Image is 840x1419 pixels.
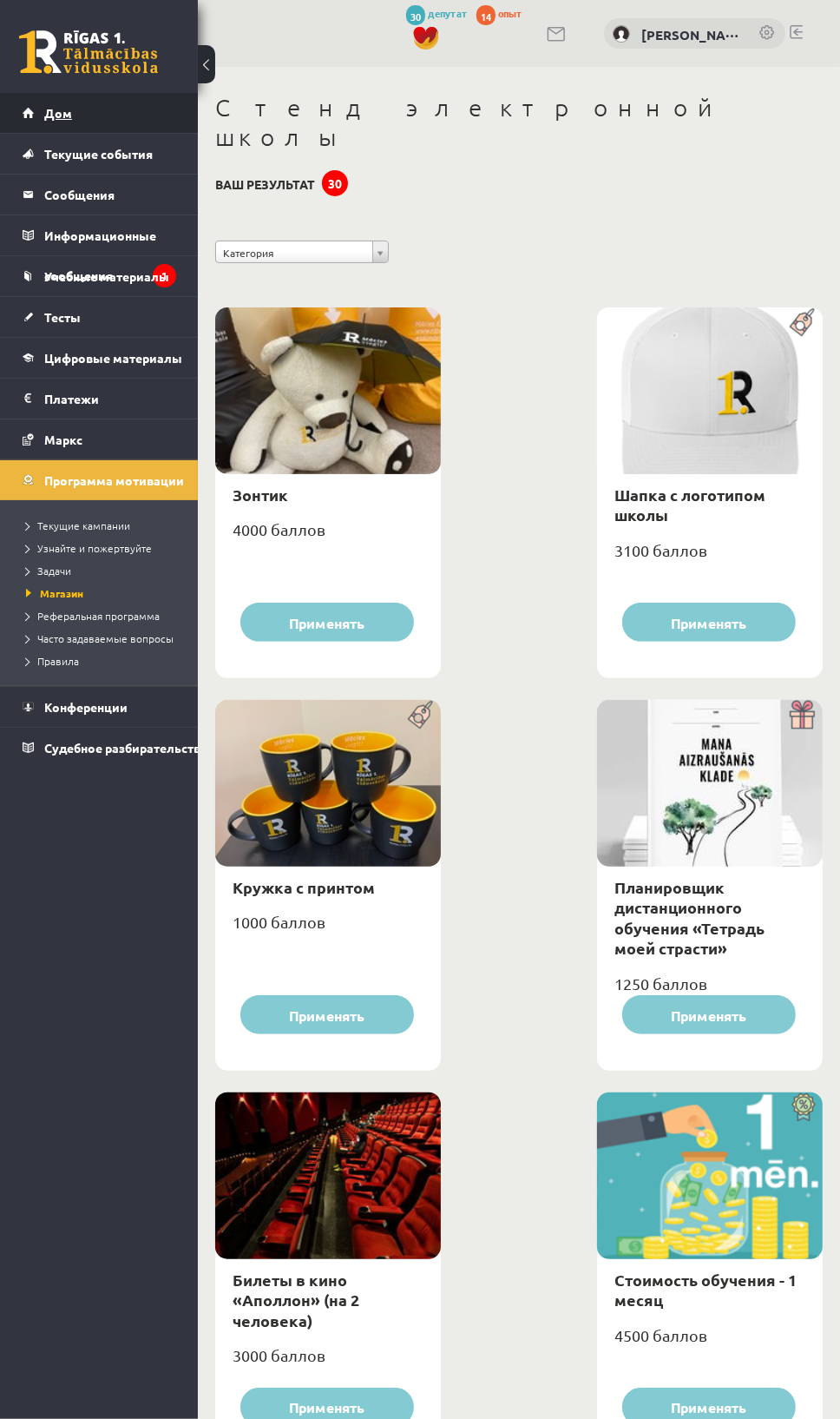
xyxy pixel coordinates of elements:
font: 3000 баллов [233,1346,325,1364]
a: 14 опыт [476,6,531,20]
font: 30 [328,175,342,191]
a: Категория [215,241,389,263]
img: Популярный товар [784,307,823,337]
font: Применять [672,1399,747,1417]
font: 4500 баллов [614,1326,707,1344]
a: Правила [26,653,180,669]
font: Тесты [44,309,81,325]
button: Применять [622,995,796,1034]
font: Дом [44,105,72,121]
a: 30 депутат [406,6,468,20]
a: Дом [23,93,176,133]
a: Часто задаваемые вопросы [26,630,180,646]
a: Программа мотивации [23,460,176,500]
button: Применять [622,603,796,642]
a: Узнайте и пожертвуйте [26,540,180,556]
font: Применять [290,1006,365,1025]
a: Сообщения [23,175,176,214]
font: Применять [290,614,365,632]
font: Применять [290,1399,365,1417]
font: Цифровые материалы [44,350,182,366]
a: Стоимость обучения - 1 месяц [614,1270,797,1310]
a: [PERSON_NAME] [641,23,741,44]
font: Информационные сообщения [44,228,156,283]
a: Рижская 1-я средняя школа заочного обучения [19,30,158,74]
font: Текущие события [44,146,153,162]
font: Платежи [44,391,99,406]
button: Применять [240,995,414,1034]
a: Магазин [26,585,180,601]
font: Сообщения [44,187,115,202]
a: Информационные сообщения1 [23,215,176,255]
a: Судебное разбирательство с участием [PERSON_NAME] [23,728,176,768]
img: Никита Немиро [613,25,630,43]
a: Билеты в кино «Аполлон» (на 2 человека) [233,1270,359,1330]
font: Узнайте и пожертвуйте [37,541,152,555]
font: [PERSON_NAME] [641,23,750,43]
font: Применять [672,1006,747,1025]
font: Конференции [44,699,128,715]
font: 3100 баллов [614,541,707,559]
a: Текущие события [23,134,176,174]
font: Ваш результат [215,176,315,192]
font: 4000 баллов [233,520,325,538]
a: Тесты [23,297,176,337]
font: 1000 баллов [233,913,325,931]
a: Зонтик [233,485,288,505]
img: Подарок с сюрпризом [784,700,823,729]
a: Маркс [23,419,176,459]
a: Цифровые материалы [23,338,176,378]
font: 14 [481,10,491,23]
font: Маркс [44,432,82,447]
img: Популярный товар [402,700,441,729]
font: Программа мотивации [44,472,184,488]
a: Реферальная программа [26,608,180,624]
font: опыт [498,6,522,20]
font: Учебные материалы [44,268,169,284]
font: 30 [410,10,421,23]
font: Реферальная программа [37,609,160,623]
font: 1250 баллов [614,974,707,993]
font: Стенд электронной школы [215,93,719,151]
font: Применять [672,614,747,632]
a: Шапка с логотипом школы [614,485,765,525]
font: депутат [428,6,468,20]
a: Кружка с принтом [233,877,375,897]
a: Планировщик дистанционного обучения «Тетрадь моей страсти» [614,877,765,958]
a: Платежи [23,379,176,419]
font: Магазин [40,586,83,600]
button: Применять [240,603,414,642]
font: Судебное разбирательство с участием [PERSON_NAME] [44,740,379,756]
font: Текущие кампании [37,518,130,532]
font: Часто задаваемые вопросы [37,631,174,645]
font: Категория [223,246,274,260]
font: Задачи [37,564,71,577]
a: Конференции [23,687,176,727]
a: Текущие кампании [26,518,180,533]
a: Учебные материалы [23,256,176,296]
a: Задачи [26,563,180,578]
font: Правила [37,654,79,668]
img: Скидка [784,1092,823,1122]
